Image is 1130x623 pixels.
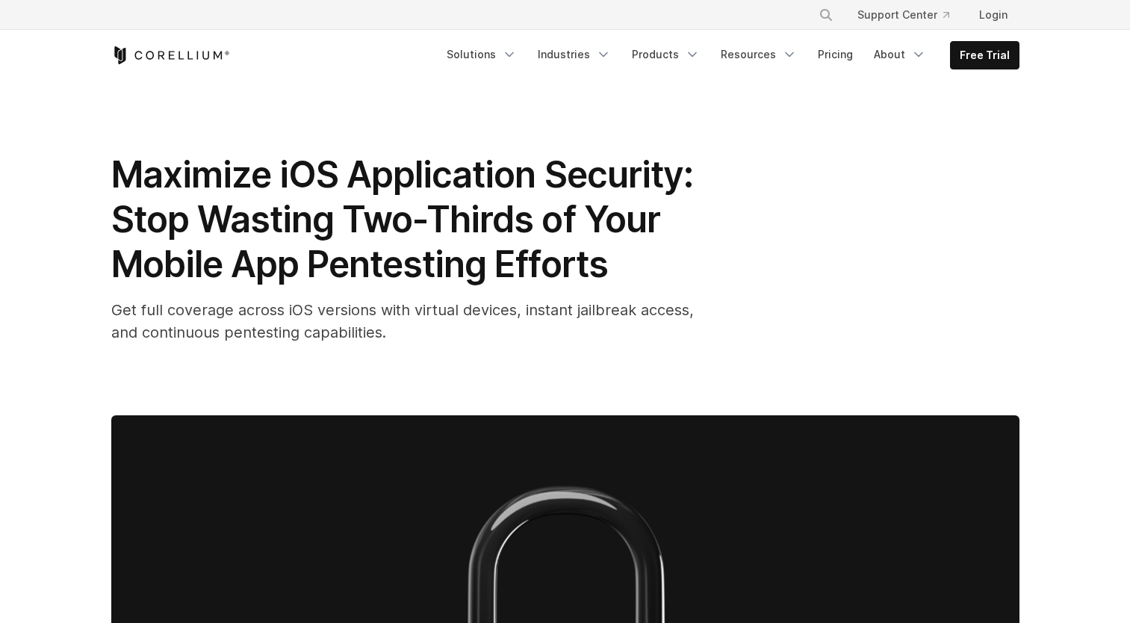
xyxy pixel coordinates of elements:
a: Support Center [845,1,961,28]
a: Corellium Home [111,46,230,64]
a: Login [967,1,1019,28]
span: Maximize iOS Application Security: Stop Wasting Two-Thirds of Your Mobile App Pentesting Efforts [111,152,693,286]
span: Get full coverage across iOS versions with virtual devices, instant jailbreak access, and continu... [111,301,694,341]
a: Pricing [809,41,862,68]
a: Industries [529,41,620,68]
a: Products [623,41,709,68]
div: Navigation Menu [438,41,1019,69]
a: Resources [712,41,806,68]
a: Solutions [438,41,526,68]
div: Navigation Menu [801,1,1019,28]
a: About [865,41,935,68]
a: Free Trial [951,42,1019,69]
button: Search [813,1,839,28]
